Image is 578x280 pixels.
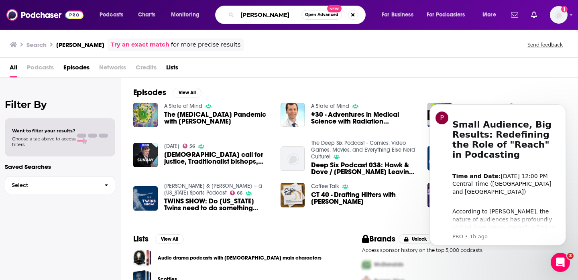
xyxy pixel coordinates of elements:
[171,9,199,20] span: Monitoring
[311,103,349,110] a: A State of Mind
[508,8,521,22] a: Show notifications dropdown
[133,143,158,167] img: Yazidis call for justice, Traditionalist bishops, 'Rolls-Royce of Jewish cemeteries'
[155,234,184,244] button: View All
[133,234,149,244] h2: Lists
[164,111,271,125] a: The Coronavirus Pandemic with Dr. Trevor Royce
[164,103,202,110] a: A State of Mind
[133,186,158,211] img: TWINS SHOW: Do Minnesota Twins need to do something DRASTIC to stay alive
[525,41,565,48] button: Send feedback
[164,151,271,165] a: Yazidis call for justice, Traditionalist bishops, 'Rolls-Royce of Jewish cemeteries'
[164,151,271,165] span: [DEMOGRAPHIC_DATA] call for justice, Traditionalist bishops, 'Rolls-Royce of [DEMOGRAPHIC_DATA] c...
[173,88,201,97] button: View All
[359,256,374,273] img: First Pro Logo
[138,9,155,20] span: Charts
[164,111,271,125] span: The [MEDICAL_DATA] Pandemic with [PERSON_NAME]
[164,183,262,196] a: Mackey & Judd -- a Minnesota Sports Podcast
[301,10,342,20] button: Open AdvancedNew
[477,8,506,21] button: open menu
[5,183,98,188] span: Select
[136,61,157,77] span: Credits
[133,87,201,97] a: EpisodesView All
[164,198,271,211] span: TWINS SHOW: Do [US_STATE] Twins need to do something DRASTIC to stay alive
[376,8,423,21] button: open menu
[311,111,418,125] a: #30 - Adventures in Medical Science with Radiation Oncologist Dr. Trevor Royce
[237,191,242,195] span: 66
[311,162,418,175] a: Deep Six Podcast 038: Hawk & Dove / Colin Trevorrow Leaving Star Wars / Drew Goddard on X-Force /...
[399,234,433,244] button: Unlock
[374,261,403,268] span: McDonalds
[133,249,151,267] a: Audio drama podcasts with LGBTQ+ main characters
[327,5,342,12] span: New
[311,140,415,160] a: The Deep Six Podcast - Comics, Video Games, Movies, and Everything Else Nerd Culture!
[158,254,322,262] a: Audio drama podcasts with [DEMOGRAPHIC_DATA] main characters
[567,253,574,259] span: 3
[12,128,75,134] span: Want to filter your results?
[100,9,123,20] span: Podcasts
[550,6,568,24] span: Logged in as HBurn
[183,144,195,148] a: 56
[133,234,184,244] a: ListsView All
[281,146,305,171] img: Deep Six Podcast 038: Hawk & Dove / Colin Trevorrow Leaving Star Wars / Drew Goddard on X-Force /...
[5,176,115,194] button: Select
[5,163,115,170] p: Saved Searches
[417,97,578,250] iframe: Intercom notifications message
[311,111,418,125] span: #30 - Adventures in Medical Science with Radiation Oncologist [PERSON_NAME]
[164,143,179,150] a: Sunday
[550,6,568,24] button: Show profile menu
[99,61,126,77] span: Networks
[189,144,195,148] span: 56
[26,41,47,49] h3: Search
[311,162,418,175] span: Deep Six Podcast 038: Hawk & Dove / [PERSON_NAME] Leaving Star Wars / [PERSON_NAME] on X-Force / ...
[281,103,305,127] img: #30 - Adventures in Medical Science with Radiation Oncologist Dr. Trevor Royce
[5,99,115,110] h2: Filter By
[94,8,134,21] button: open menu
[171,40,240,49] span: for more precise results
[164,198,271,211] a: TWINS SHOW: Do Minnesota Twins need to do something DRASTIC to stay alive
[561,6,568,12] svg: Add a profile image
[63,61,90,77] a: Episodes
[382,9,413,20] span: For Business
[237,8,301,21] input: Search podcasts, credits, & more...
[165,8,210,21] button: open menu
[550,6,568,24] img: User Profile
[362,247,565,253] p: Access sponsor history on the top 5,000 podcasts.
[311,183,339,190] a: Coffee Talk
[10,61,17,77] a: All
[311,191,418,205] a: CT 40 - Drafting Hitters with Scott Chu
[427,9,465,20] span: For Podcasters
[551,253,570,272] iframe: Intercom live chat
[133,103,158,127] img: The Coronavirus Pandemic with Dr. Trevor Royce
[362,234,395,244] h2: Brands
[6,7,83,22] img: Podchaser - Follow, Share and Rate Podcasts
[281,183,305,207] img: CT 40 - Drafting Hitters with Scott Chu
[111,40,169,49] a: Try an exact match
[27,61,54,77] span: Podcasts
[528,8,540,22] a: Show notifications dropdown
[12,136,75,147] span: Choose a tab above to access filters.
[230,191,243,195] a: 66
[166,61,178,77] a: Lists
[305,13,338,17] span: Open Advanced
[56,41,104,49] h3: [PERSON_NAME]
[133,8,160,21] a: Charts
[223,6,373,24] div: Search podcasts, credits, & more...
[133,87,166,97] h2: Episodes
